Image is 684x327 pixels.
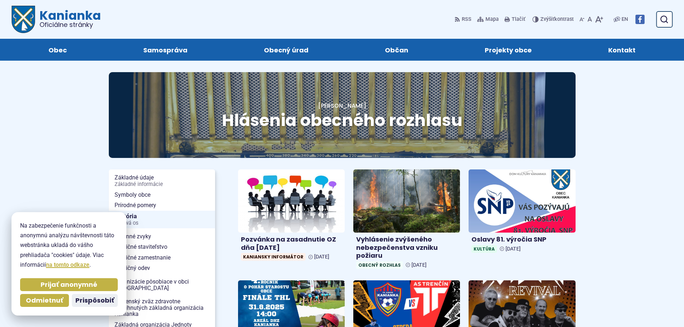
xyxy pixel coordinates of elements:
span: Kaniansky informátor [241,253,306,261]
span: Tradičné zamestnanie [115,252,209,263]
span: EN [622,15,628,24]
span: Slovenský zväz zdravotne postihnutých základná organizácia Kanianka [115,296,209,319]
a: Pozvánka na zasadnutie OZ dňa [DATE] Kaniansky informátor [DATE] [238,169,345,263]
span: [DATE] [314,254,329,260]
button: Zmenšiť veľkosť písma [578,12,586,27]
a: Obecný úrad [233,39,339,61]
a: Tradičný odev [109,263,215,274]
a: Symboly obce [109,190,215,200]
a: Občan [354,39,439,61]
span: Základné údaje [115,172,209,189]
a: Prírodné pomery [109,200,215,211]
a: Slovenský zväz zdravotne postihnutých základná organizácia Kanianka [109,296,215,319]
a: Logo Kanianka, prejsť na domovskú stránku. [11,6,101,33]
a: [PERSON_NAME] [318,102,366,110]
span: Organizácie pôsobiace v obci [GEOGRAPHIC_DATA] [115,276,209,293]
span: Základné informácie [115,182,209,187]
span: Kanianka [35,9,101,28]
a: EN [620,15,629,24]
h4: Vyhlásenie zvýšeného nebezpečenstva vzniku požiaru [356,235,457,260]
a: Tradičné zamestnanie [109,252,215,263]
button: Prijať anonymné [20,278,118,291]
span: Občan [385,39,408,61]
a: HistóriaČasová os [109,211,215,228]
span: História [115,211,209,228]
span: Obecný úrad [264,39,308,61]
a: Tradičné staviteľstvo [109,242,215,252]
a: Organizácie pôsobiace v obci [GEOGRAPHIC_DATA] [109,276,215,293]
h4: Oslavy 81. výročia SNP [471,235,572,244]
img: Prejsť na Facebook stránku [635,15,645,24]
span: Tlačiť [512,17,525,23]
button: Nastaviť pôvodnú veľkosť písma [586,12,594,27]
a: Kontakt [577,39,667,61]
span: [DATE] [506,246,521,252]
span: Kontakt [608,39,636,61]
span: Oficiálne stránky [39,22,101,28]
a: RSS [455,12,473,27]
span: Projekty obce [485,39,532,61]
span: Mapa [485,15,499,24]
a: Základné údajeZákladné informácie [109,172,215,189]
a: Projekty obce [454,39,563,61]
a: Vyhlásenie zvýšeného nebezpečenstva vzniku požiaru Obecný rozhlas [DATE] [353,169,460,271]
p: Na zabezpečenie funkčnosti a anonymnú analýzu návštevnosti táto webstránka ukladá do vášho prehli... [20,221,118,270]
span: Tradičný odev [115,263,209,274]
a: Rodinné zvyky [109,231,215,242]
span: [DATE] [411,262,427,268]
button: Tlačiť [503,12,527,27]
span: Kultúra [471,245,497,253]
span: Prijať anonymné [41,281,97,289]
span: Rodinné zvyky [115,231,209,242]
span: Obecný rozhlas [356,261,403,269]
span: Zvýšiť [540,16,554,22]
span: RSS [462,15,471,24]
button: Zväčšiť veľkosť písma [594,12,605,27]
a: Oslavy 81. výročia SNP Kultúra [DATE] [469,169,575,255]
span: Hlásenia obecného rozhlasu [222,109,462,132]
img: Prejsť na domovskú stránku [11,6,35,33]
span: Tradičné staviteľstvo [115,242,209,252]
button: Prispôsobiť [72,294,118,307]
a: na tomto odkaze [46,261,89,268]
span: Prispôsobiť [75,296,114,305]
span: Časová os [115,220,209,226]
a: Obec [17,39,98,61]
a: Samospráva [112,39,218,61]
a: Mapa [476,12,500,27]
span: kontrast [540,17,574,23]
span: Symboly obce [115,190,209,200]
span: Prírodné pomery [115,200,209,211]
h4: Pozvánka na zasadnutie OZ dňa [DATE] [241,235,342,252]
span: Obec [48,39,67,61]
button: Zvýšiťkontrast [532,12,575,27]
span: Samospráva [143,39,187,61]
span: Odmietnuť [26,296,63,305]
button: Odmietnuť [20,294,69,307]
